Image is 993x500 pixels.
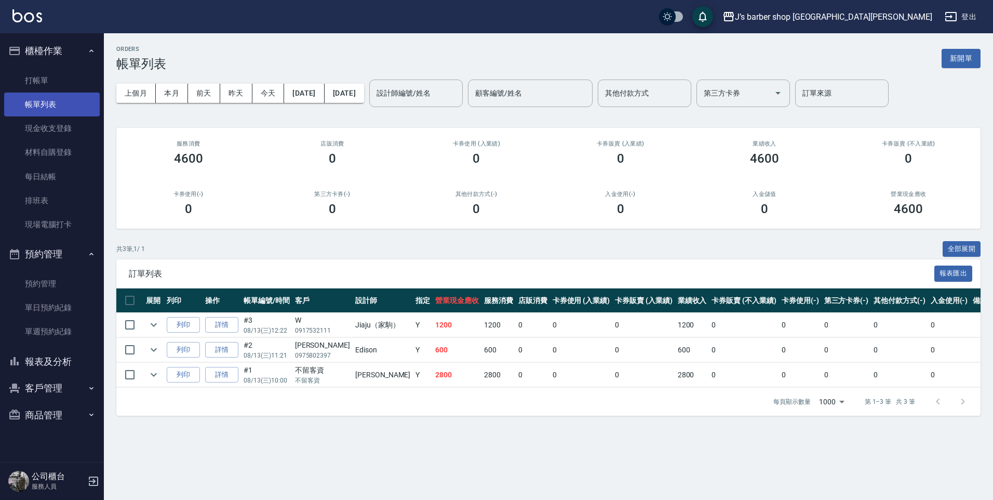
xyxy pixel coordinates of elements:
[709,288,779,313] th: 卡券販賣 (不入業績)
[241,288,292,313] th: 帳單編號/時間
[516,313,550,337] td: 0
[329,202,336,216] h3: 0
[675,338,709,362] td: 600
[413,288,433,313] th: 指定
[612,338,675,362] td: 0
[325,84,364,103] button: [DATE]
[146,317,162,333] button: expand row
[353,363,413,387] td: [PERSON_NAME]
[761,202,768,216] h3: 0
[481,313,516,337] td: 1200
[433,288,481,313] th: 營業現金應收
[174,151,203,166] h3: 4600
[928,338,971,362] td: 0
[970,288,990,313] th: 備註
[561,191,680,198] h2: 入金使用(-)
[295,326,350,335] p: 0917532111
[934,266,973,282] button: 報表匯出
[433,338,481,362] td: 600
[928,288,971,313] th: 入金使用(-)
[116,84,156,103] button: 上個月
[779,363,822,387] td: 0
[329,151,336,166] h3: 0
[822,338,871,362] td: 0
[413,363,433,387] td: Y
[4,37,100,64] button: 櫃檯作業
[164,288,203,313] th: 列印
[417,191,536,198] h2: 其他付款方式(-)
[143,288,164,313] th: 展開
[617,151,624,166] h3: 0
[12,9,42,22] img: Logo
[353,313,413,337] td: Jiaju（家駒）
[871,338,928,362] td: 0
[718,6,936,28] button: J’s barber shop [GEOGRAPHIC_DATA][PERSON_NAME]
[167,317,200,333] button: 列印
[934,268,973,278] a: 報表匯出
[481,338,516,362] td: 600
[871,313,928,337] td: 0
[4,375,100,402] button: 客戶管理
[473,202,480,216] h3: 0
[205,317,238,333] a: 詳情
[815,388,848,416] div: 1000
[4,69,100,93] a: 打帳單
[473,151,480,166] h3: 0
[32,482,85,491] p: 服務人員
[617,202,624,216] h3: 0
[295,376,350,385] p: 不留客資
[4,116,100,140] a: 現金收支登錄
[241,313,292,337] td: #3
[612,288,675,313] th: 卡券販賣 (入業績)
[773,397,811,406] p: 每頁顯示數量
[4,189,100,213] a: 排班表
[295,351,350,360] p: 0975802397
[709,363,779,387] td: 0
[433,313,481,337] td: 1200
[942,53,981,63] a: 新開單
[928,363,971,387] td: 0
[4,348,100,375] button: 報表及分析
[779,288,822,313] th: 卡券使用(-)
[705,140,824,147] h2: 業績收入
[822,313,871,337] td: 0
[675,313,709,337] td: 1200
[943,241,981,257] button: 全部展開
[822,363,871,387] td: 0
[241,363,292,387] td: #1
[705,191,824,198] h2: 入金儲值
[735,10,932,23] div: J’s barber shop [GEOGRAPHIC_DATA][PERSON_NAME]
[4,93,100,116] a: 帳單列表
[481,288,516,313] th: 服務消費
[244,326,290,335] p: 08/13 (三) 12:22
[116,57,166,71] h3: 帳單列表
[550,313,613,337] td: 0
[516,338,550,362] td: 0
[942,49,981,68] button: 新開單
[928,313,971,337] td: 0
[865,397,915,406] p: 第 1–3 筆 共 3 筆
[203,288,241,313] th: 操作
[561,140,680,147] h2: 卡券販賣 (入業績)
[146,367,162,383] button: expand row
[116,46,166,52] h2: ORDERS
[295,315,350,326] div: W
[822,288,871,313] th: 第三方卡券(-)
[32,471,85,482] h5: 公司櫃台
[709,313,779,337] td: 0
[129,140,248,147] h3: 服務消費
[292,288,353,313] th: 客戶
[550,338,613,362] td: 0
[4,213,100,236] a: 現場電腦打卡
[273,140,392,147] h2: 店販消費
[612,363,675,387] td: 0
[779,313,822,337] td: 0
[4,320,100,344] a: 單週預約紀錄
[8,471,29,492] img: Person
[675,288,709,313] th: 業績收入
[220,84,252,103] button: 昨天
[770,85,786,101] button: Open
[4,296,100,320] a: 單日預約紀錄
[205,342,238,358] a: 詳情
[612,313,675,337] td: 0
